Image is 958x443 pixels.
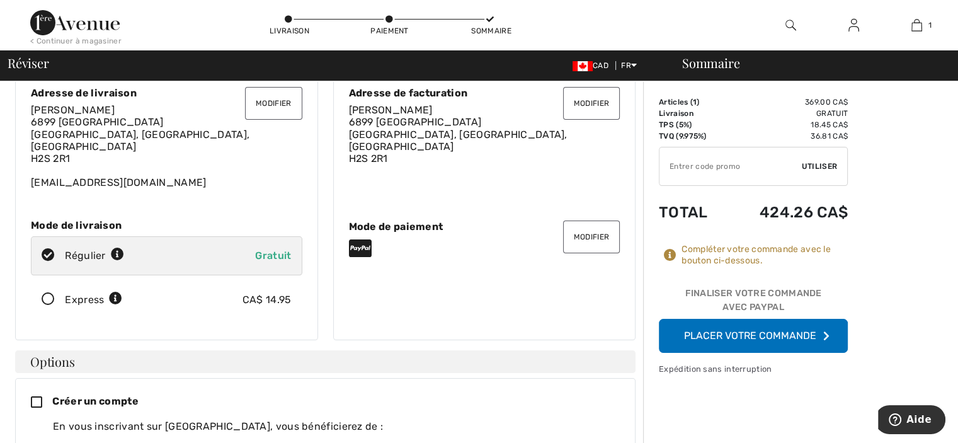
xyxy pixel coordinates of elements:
[349,221,620,233] div: Mode de paiement
[659,130,726,142] td: TVQ (9.975%)
[65,248,124,263] div: Régulier
[31,104,115,116] span: [PERSON_NAME]
[563,221,620,253] button: Modifier
[848,18,859,33] img: Mes infos
[255,250,291,262] span: Gratuit
[659,363,848,375] div: Expédition sans interruption
[659,96,726,108] td: Articles ( )
[667,57,950,69] div: Sommaire
[245,87,302,120] button: Modifier
[270,25,307,37] div: Livraison
[349,87,620,99] div: Adresse de facturation
[838,18,869,33] a: Se connecter
[563,87,620,120] button: Modifier
[928,20,932,31] span: 1
[785,18,796,33] img: recherche
[349,104,433,116] span: [PERSON_NAME]
[726,119,848,130] td: 18.45 CA$
[911,18,922,33] img: Mon panier
[471,25,509,37] div: Sommaire
[349,116,567,164] span: 6899 [GEOGRAPHIC_DATA] [GEOGRAPHIC_DATA], [GEOGRAPHIC_DATA], [GEOGRAPHIC_DATA] H2S 2R1
[726,191,848,234] td: 424.26 CA$
[659,319,848,353] button: Placer votre commande
[370,25,408,37] div: Paiement
[52,395,139,407] span: Créer un compte
[30,35,122,47] div: < Continuer à magasiner
[30,10,120,35] img: 1ère Avenue
[31,219,302,231] div: Mode de livraison
[65,292,122,308] div: Express
[242,292,292,308] div: CA$ 14.95
[15,350,636,373] h4: Options
[621,61,637,70] span: FR
[681,244,848,267] div: Compléter votre commande avec le bouton ci-dessous.
[31,104,302,188] div: [EMAIL_ADDRESS][DOMAIN_NAME]
[802,161,837,172] span: Utiliser
[726,130,848,142] td: 36.81 CA$
[573,61,593,71] img: Canadian Dollar
[659,147,802,185] input: Code promo
[659,191,726,234] td: Total
[693,98,697,106] span: 1
[573,61,613,70] span: CAD
[8,57,48,69] span: Réviser
[659,119,726,130] td: TPS (5%)
[31,87,302,99] div: Adresse de livraison
[726,96,848,108] td: 369.00 CA$
[53,419,610,434] div: En vous inscrivant sur [GEOGRAPHIC_DATA], vous bénéficierez de :
[659,108,726,119] td: Livraison
[886,18,947,33] a: 1
[726,108,848,119] td: Gratuit
[878,405,945,437] iframe: Ouvre un widget dans lequel vous pouvez trouver plus d’informations
[31,116,249,164] span: 6899 [GEOGRAPHIC_DATA] [GEOGRAPHIC_DATA], [GEOGRAPHIC_DATA], [GEOGRAPHIC_DATA] H2S 2R1
[659,287,848,319] div: Finaliser votre commande avec PayPal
